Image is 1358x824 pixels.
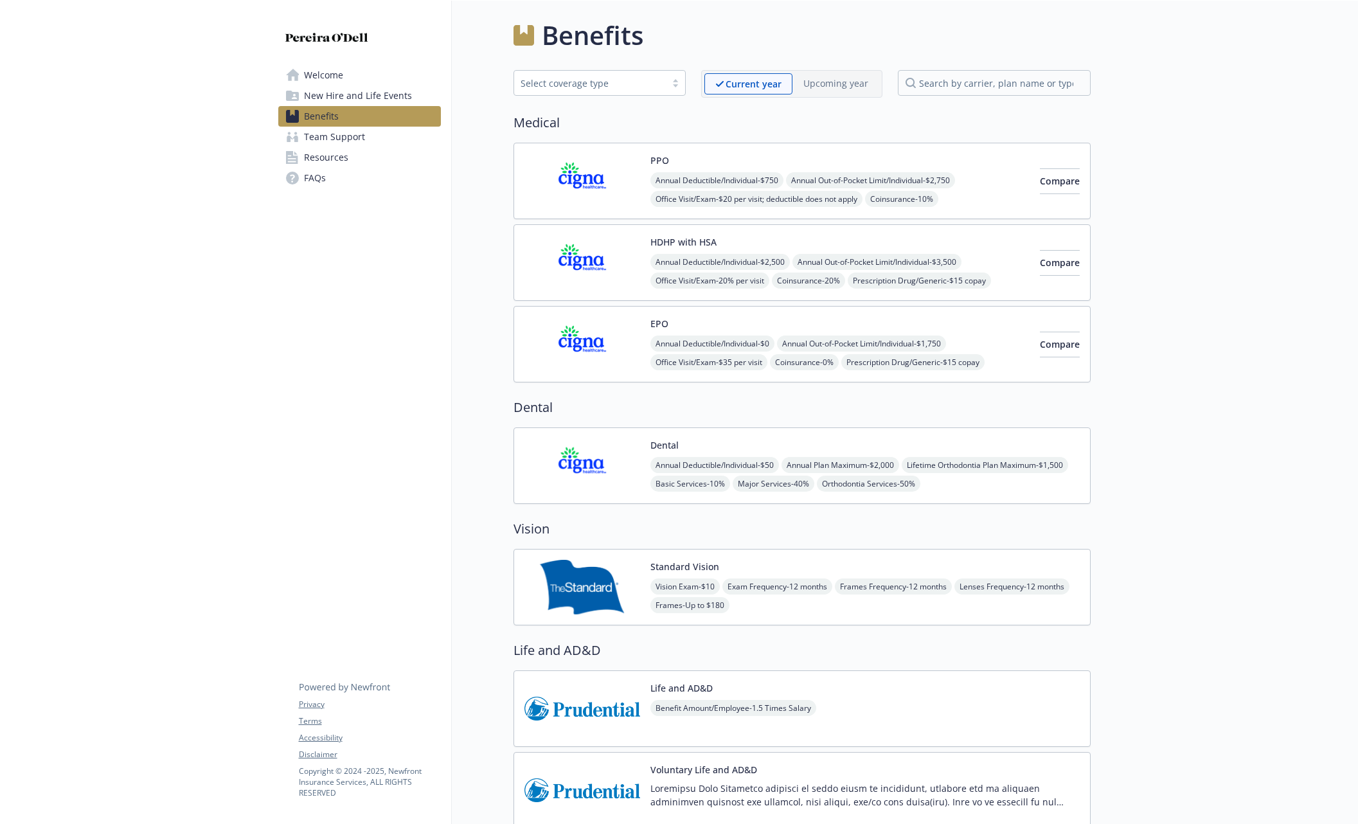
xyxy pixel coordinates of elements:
[650,354,767,370] span: Office Visit/Exam - $35 per visit
[650,457,779,473] span: Annual Deductible/Individual - $50
[650,700,816,716] span: Benefit Amount/Employee - 1.5 Times Salary
[650,578,720,595] span: Vision Exam - $10
[726,77,782,91] p: Current year
[650,191,862,207] span: Office Visit/Exam - $20 per visit; deductible does not apply
[1040,256,1080,269] span: Compare
[304,168,326,188] span: FAQs
[902,457,1068,473] span: Lifetime Orthodontia Plan Maximum - $1,500
[722,578,832,595] span: Exam Frequency - 12 months
[524,235,640,290] img: CIGNA carrier logo
[299,699,440,710] a: Privacy
[514,519,1091,539] h2: Vision
[650,476,730,492] span: Basic Services - 10%
[514,641,1091,660] h2: Life and AD&D
[770,354,839,370] span: Coinsurance - 0%
[524,763,640,818] img: Prudential Insurance Co of America carrier logo
[777,336,946,352] span: Annual Out-of-Pocket Limit/Individual - $1,750
[278,147,441,168] a: Resources
[650,273,769,289] span: Office Visit/Exam - 20% per visit
[514,113,1091,132] h2: Medical
[299,715,440,727] a: Terms
[865,191,938,207] span: Coinsurance - 10%
[650,336,774,352] span: Annual Deductible/Individual - $0
[733,476,814,492] span: Major Services - 40%
[650,681,713,695] button: Life and AD&D
[1040,250,1080,276] button: Compare
[817,476,920,492] span: Orthodontia Services - 50%
[835,578,952,595] span: Frames Frequency - 12 months
[1040,338,1080,350] span: Compare
[650,172,783,188] span: Annual Deductible/Individual - $750
[524,317,640,372] img: CIGNA carrier logo
[299,766,440,798] p: Copyright © 2024 - 2025 , Newfront Insurance Services, ALL RIGHTS RESERVED
[514,398,1091,417] h2: Dental
[524,438,640,493] img: CIGNA carrier logo
[650,782,1080,809] p: Loremipsu Dolo Sitametco adipisci el seddo eiusm te incididunt, utlabore etd ma aliquaen adminimv...
[304,127,365,147] span: Team Support
[803,76,868,90] p: Upcoming year
[786,172,955,188] span: Annual Out-of-Pocket Limit/Individual - $2,750
[524,154,640,208] img: CIGNA carrier logo
[650,560,719,573] button: Standard Vision
[650,317,668,330] button: EPO
[278,85,441,106] a: New Hire and Life Events
[772,273,845,289] span: Coinsurance - 20%
[782,457,899,473] span: Annual Plan Maximum - $2,000
[304,147,348,168] span: Resources
[542,16,643,55] h1: Benefits
[1040,332,1080,357] button: Compare
[650,235,717,249] button: HDHP with HSA
[650,154,669,167] button: PPO
[792,254,961,270] span: Annual Out-of-Pocket Limit/Individual - $3,500
[278,168,441,188] a: FAQs
[278,106,441,127] a: Benefits
[278,127,441,147] a: Team Support
[954,578,1069,595] span: Lenses Frequency - 12 months
[524,560,640,614] img: Standard Insurance Company carrier logo
[650,763,757,776] button: Voluntary Life and AD&D
[1040,175,1080,187] span: Compare
[1040,168,1080,194] button: Compare
[650,597,729,613] span: Frames - Up to $180
[848,273,991,289] span: Prescription Drug/Generic - $15 copay
[278,65,441,85] a: Welcome
[524,681,640,736] img: Prudential Insurance Co of America carrier logo
[792,73,879,94] span: Upcoming year
[841,354,985,370] span: Prescription Drug/Generic - $15 copay
[650,254,790,270] span: Annual Deductible/Individual - $2,500
[304,106,339,127] span: Benefits
[304,65,343,85] span: Welcome
[299,732,440,744] a: Accessibility
[299,749,440,760] a: Disclaimer
[650,438,679,452] button: Dental
[898,70,1091,96] input: search by carrier, plan name or type
[304,85,412,106] span: New Hire and Life Events
[521,76,659,90] div: Select coverage type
